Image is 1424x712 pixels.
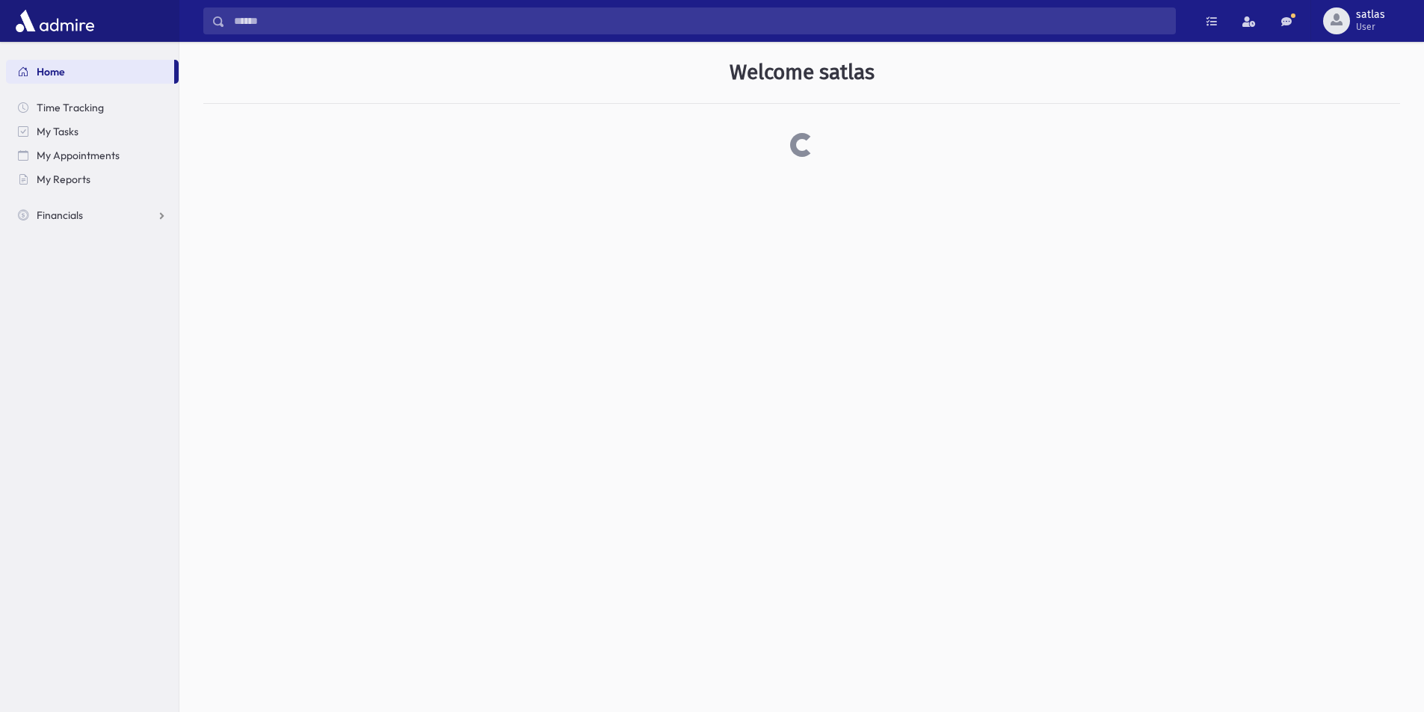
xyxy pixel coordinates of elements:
a: Financials [6,203,179,227]
a: Time Tracking [6,96,179,120]
span: My Tasks [37,125,78,138]
a: My Reports [6,167,179,191]
h3: Welcome satlas [730,60,875,85]
span: Financials [37,208,83,222]
span: Time Tracking [37,101,104,114]
a: My Tasks [6,120,179,143]
span: My Appointments [37,149,120,162]
img: AdmirePro [12,6,98,36]
a: My Appointments [6,143,179,167]
input: Search [225,7,1175,34]
span: User [1356,21,1385,33]
a: Home [6,60,174,84]
span: My Reports [37,173,90,186]
span: Home [37,65,65,78]
span: satlas [1356,9,1385,21]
